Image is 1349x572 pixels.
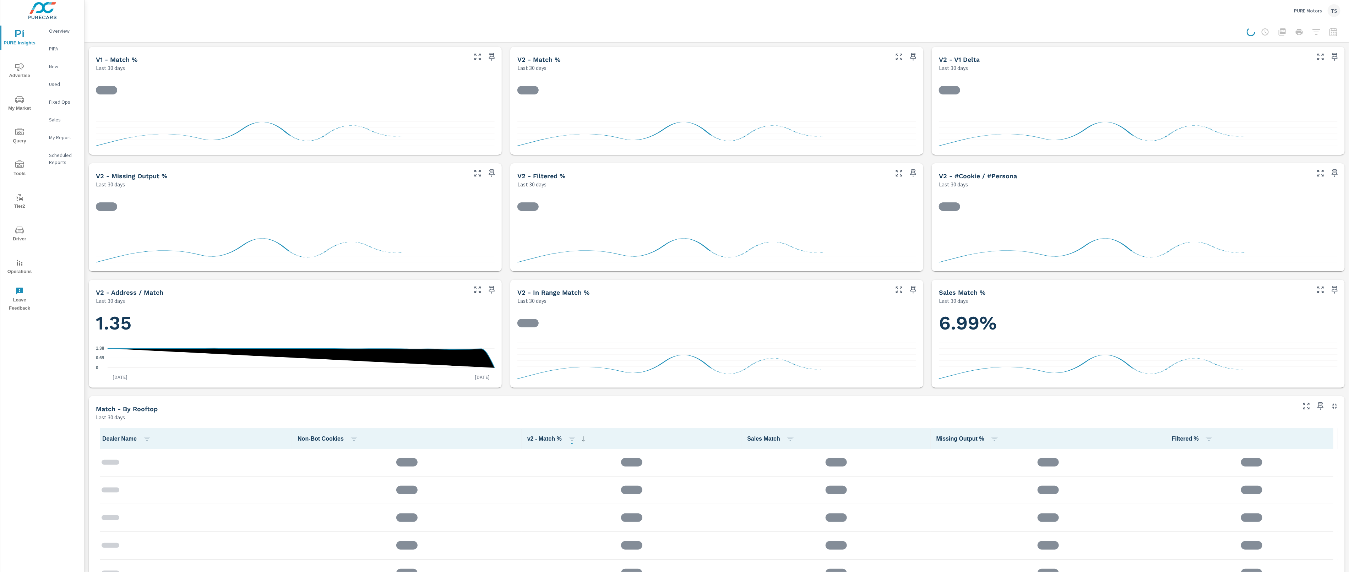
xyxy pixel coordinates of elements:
p: Used [49,81,78,88]
button: Make Fullscreen [1315,168,1326,179]
p: Overview [49,27,78,34]
span: Save this to your personalized report [1329,284,1340,295]
span: Sales Match [747,435,797,443]
p: Last 30 days [96,180,125,189]
div: Overview [39,26,84,36]
span: Filtered % [1172,435,1216,443]
div: My Report [39,132,84,143]
button: Make Fullscreen [472,51,483,62]
span: v2 - Match % [527,435,588,443]
span: PURE Insights [2,30,37,47]
button: Make Fullscreen [472,168,483,179]
h5: Sales Match % [939,289,985,296]
p: Last 30 days [517,64,546,72]
p: Last 30 days [517,296,546,305]
h5: v2 - In Range Match % [517,289,589,296]
text: 0 [96,365,98,370]
button: Make Fullscreen [1301,401,1312,412]
button: Make Fullscreen [1315,51,1326,62]
span: Advertise [2,62,37,80]
button: Make Fullscreen [893,284,905,295]
span: Save this to your personalized report [908,284,919,295]
p: Last 30 days [96,296,125,305]
p: [DATE] [470,374,495,381]
button: Make Fullscreen [1315,284,1326,295]
text: 1.38 [96,346,104,351]
p: My Report [49,134,78,141]
button: Make Fullscreen [472,284,483,295]
span: Driver [2,226,37,243]
span: Save this to your personalized report [486,168,497,179]
p: Last 30 days [96,413,125,421]
div: Scheduled Reports [39,150,84,168]
p: PURE Motors [1294,7,1322,14]
span: Save this to your personalized report [1329,168,1340,179]
h5: v2 - v1 Delta [939,56,980,63]
h1: 1.35 [96,311,495,335]
span: Save this to your personalized report [908,51,919,62]
h5: v2 - Address / Match [96,289,163,296]
p: Last 30 days [939,180,968,189]
p: Fixed Ops [49,98,78,105]
button: Minimize Widget [1329,401,1340,412]
span: Tools [2,160,37,178]
span: Save this to your personalized report [486,51,497,62]
p: Sales [49,116,78,123]
p: New [49,63,78,70]
h5: v1 - Match % [96,56,137,63]
p: Last 30 days [517,180,546,189]
span: Tier2 [2,193,37,211]
div: nav menu [0,21,39,315]
span: Dealer Name [102,435,154,443]
span: Missing Output % [936,435,1002,443]
span: Save this to your personalized report [1329,51,1340,62]
p: PIPA [49,45,78,52]
span: My Market [2,95,37,113]
button: Make Fullscreen [893,168,905,179]
p: Last 30 days [939,296,968,305]
span: Query [2,128,37,145]
h5: v2 - Missing Output % [96,172,167,180]
text: 0.69 [96,356,104,361]
h5: Match - By Rooftop [96,405,158,413]
button: Make Fullscreen [893,51,905,62]
div: Sales [39,114,84,125]
h5: v2 - #Cookie / #Persona [939,172,1017,180]
span: Save this to your personalized report [486,284,497,295]
div: TS [1328,4,1340,17]
div: Used [39,79,84,89]
h5: v2 - Match % [517,56,560,63]
div: Fixed Ops [39,97,84,107]
p: Scheduled Reports [49,152,78,166]
p: [DATE] [108,374,132,381]
p: Last 30 days [939,64,968,72]
p: Last 30 days [96,64,125,72]
div: PIPA [39,43,84,54]
h1: 6.99% [939,311,1338,335]
span: Leave Feedback [2,287,37,312]
span: Save this to your personalized report [1315,401,1326,412]
span: Save this to your personalized report [908,168,919,179]
h5: v2 - Filtered % [517,172,565,180]
span: Non-Bot Cookies [298,435,361,443]
div: New [39,61,84,72]
span: Operations [2,258,37,276]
